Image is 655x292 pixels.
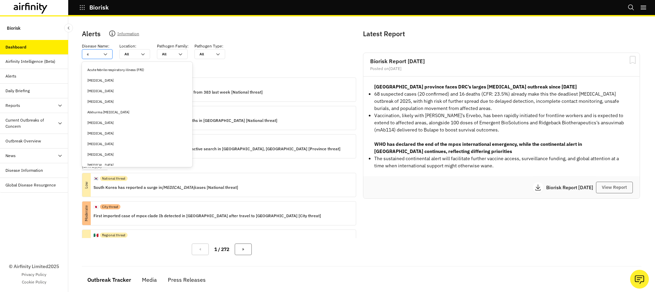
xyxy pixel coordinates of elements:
p: Biorisk [89,4,109,11]
div: Media [142,275,157,285]
div: [MEDICAL_DATA] [87,163,187,168]
div: [MEDICAL_DATA] [87,152,187,157]
i: [MEDICAL_DATA] [162,185,195,190]
p: The sustained continental alert will facilitate further vaccine access, surveillance funding, and... [374,155,629,169]
p: 68 suspected cases (20 confirmed) and 16 deaths (CFR: 23.5%) already make this the deadliest [MED... [374,91,629,112]
p: Pathogen Type : [194,43,223,49]
div: [MEDICAL_DATA] [87,88,187,94]
div: Daily Briefing [5,88,30,94]
a: Privacy Policy [21,272,46,278]
button: Close Sidebar [64,24,73,32]
div: Outbreak Overview [5,138,41,144]
p: Moderate [75,209,98,218]
div: Acute febrile respiratory illness (FRI) [87,67,187,72]
div: Reports [5,102,20,109]
p: Low [75,181,98,189]
button: View Report [596,182,633,193]
button: Biorisk [79,2,109,13]
p: 🇰🇷 [93,176,99,182]
svg: Bookmark Report [628,56,637,64]
p: Biorisk Report [DATE] [546,185,596,190]
div: Outbreak Tracker [87,275,131,285]
div: Dashboard [5,44,26,50]
p: National threat [102,176,126,181]
button: Search [628,2,635,13]
button: Next Page [235,244,252,255]
div: [MEDICAL_DATA] [87,141,187,147]
div: Global Disease Resurgence [5,182,56,188]
div: Posted on [DATE] [370,67,633,71]
strong: [GEOGRAPHIC_DATA] province faces DRC’s larges [MEDICAL_DATA] outbreak since [DATE] [374,84,577,90]
div: Airfinity Intelligence (Beta) [5,58,55,65]
p: South Korea has reported a surge in cases [National threat] [93,184,238,191]
p: Information [117,30,139,40]
p: [DATE] ( 5 ) [82,163,102,170]
div: [MEDICAL_DATA] [87,78,187,83]
p: Alerts [82,29,101,39]
p: City threat [102,204,118,209]
div: Alkhurma [MEDICAL_DATA] [87,110,187,115]
p: Disease Name : [82,43,110,49]
p: © Airfinity Limited 2025 [9,263,59,270]
button: Ask our analysts [630,270,649,289]
div: Press Releases [168,275,206,285]
strong: WHO has declared the end of the mpox international emergency, while the continental alert in [GEO... [374,141,582,154]
p: Latest Report [363,29,639,39]
p: Regional threat [102,233,126,238]
p: Pathogen Family : [157,43,189,49]
p: Low [75,237,98,246]
div: [MEDICAL_DATA] [87,99,187,104]
div: Disease Information [5,167,43,173]
p: Ten autochthonous [MEDICAL_DATA] cases prompt active search in [GEOGRAPHIC_DATA], [GEOGRAPHIC_DAT... [93,145,340,153]
div: News [5,153,16,159]
a: Cookie Policy [22,279,46,285]
div: [MEDICAL_DATA] [87,131,187,136]
p: Location : [119,43,136,49]
div: [MEDICAL_DATA] [87,120,187,125]
p: 1 / 272 [214,246,229,253]
div: Alerts [5,73,16,79]
p: First imported case of mpox clade Ib detected in [GEOGRAPHIC_DATA] after travel to [GEOGRAPHIC_DA... [93,212,321,220]
p: Vaccination, likely with [PERSON_NAME]’s Ervebo, has been rapidly initiated for frontline workers... [374,112,629,134]
p: Biorisk [7,22,20,34]
p: 🇯🇵 [93,204,99,210]
div: Current Outbreaks of Concern [5,117,57,129]
p: 🇲🇽 [93,232,99,238]
button: Previous Page [192,244,209,255]
h2: Biorisk Report [DATE] [370,58,633,64]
